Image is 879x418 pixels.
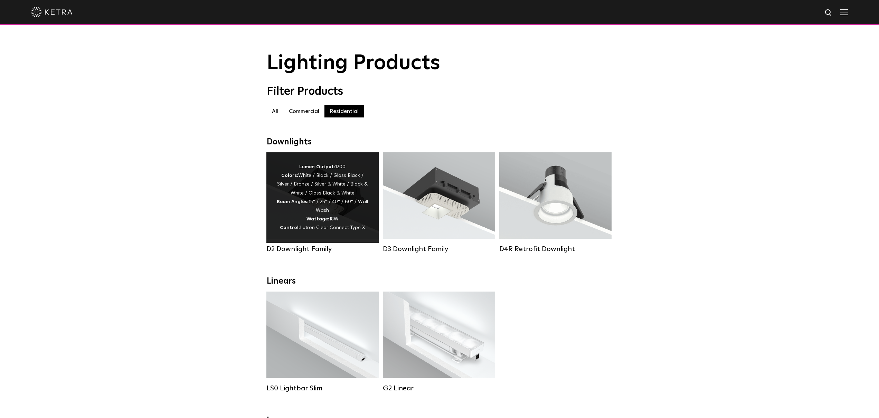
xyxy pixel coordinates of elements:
span: Lighting Products [267,53,440,74]
img: ketra-logo-2019-white [31,7,73,17]
div: 1200 White / Black / Gloss Black / Silver / Bronze / Silver & White / Black & White / Gloss Black... [277,163,368,232]
div: D4R Retrofit Downlight [499,245,612,253]
a: LS0 Lightbar Slim Lumen Output:200 / 350Colors:White / BlackControl:X96 Controller [266,292,379,392]
div: LS0 Lightbar Slim [266,384,379,392]
a: G2 Linear Lumen Output:400 / 700 / 1000Colors:WhiteBeam Angles:Flood / [GEOGRAPHIC_DATA] / Narrow... [383,292,495,392]
strong: Control: [280,225,300,230]
a: D2 Downlight Family Lumen Output:1200Colors:White / Black / Gloss Black / Silver / Bronze / Silve... [266,152,379,253]
img: Hamburger%20Nav.svg [840,9,848,15]
div: Downlights [267,137,612,147]
strong: Wattage: [306,217,329,221]
div: Filter Products [267,85,612,98]
img: search icon [824,9,833,17]
a: D3 Downlight Family Lumen Output:700 / 900 / 1100Colors:White / Black / Silver / Bronze / Paintab... [383,152,495,253]
strong: Colors: [281,173,298,178]
div: D2 Downlight Family [266,245,379,253]
div: D3 Downlight Family [383,245,495,253]
div: Linears [267,276,612,286]
a: D4R Retrofit Downlight Lumen Output:800Colors:White / BlackBeam Angles:15° / 25° / 40° / 60°Watta... [499,152,612,253]
span: Lutron Clear Connect Type X [300,225,365,230]
label: All [267,105,284,117]
div: G2 Linear [383,384,495,392]
label: Commercial [284,105,324,117]
strong: Lumen Output: [299,164,335,169]
label: Residential [324,105,364,117]
strong: Beam Angles: [277,199,309,204]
